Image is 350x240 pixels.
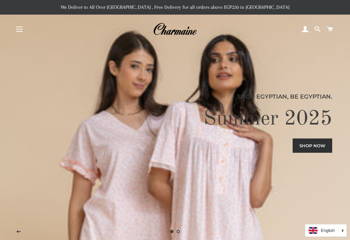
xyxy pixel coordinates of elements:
i: English [321,228,335,233]
a: Slide 1, current [169,228,175,235]
a: Shop now [293,138,332,153]
button: Next slide [321,224,338,240]
h2: Summer 2025 [18,106,332,132]
img: Charmaine Egypt [153,22,197,36]
button: Previous slide [11,224,27,240]
a: Load slide 2 [175,228,181,235]
a: English [309,227,343,234]
p: Shop Egyptian, Be Egyptian. [18,92,332,101]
